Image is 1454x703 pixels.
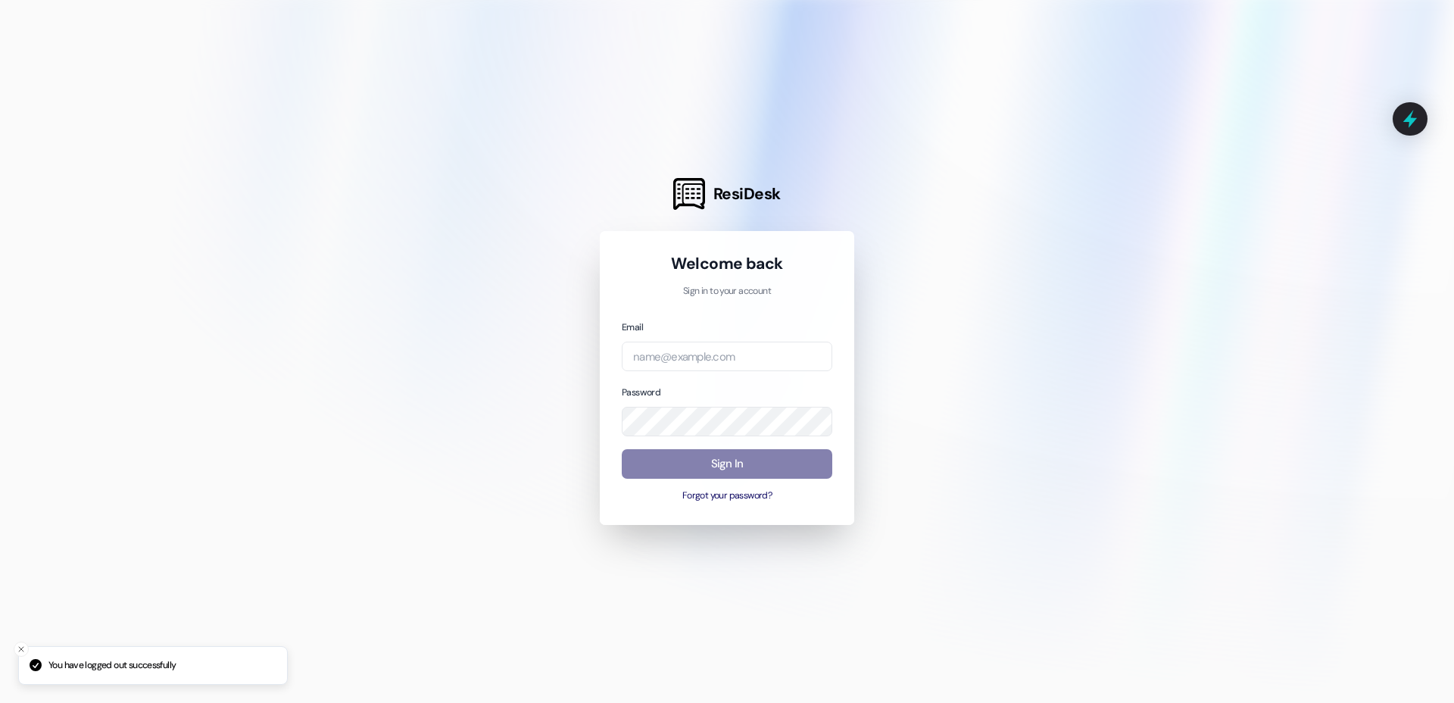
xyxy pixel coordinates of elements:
[622,449,832,479] button: Sign In
[713,183,781,205] span: ResiDesk
[622,342,832,371] input: name@example.com
[622,489,832,503] button: Forgot your password?
[48,659,176,673] p: You have logged out successfully
[673,178,705,210] img: ResiDesk Logo
[622,386,660,398] label: Password
[622,285,832,298] p: Sign in to your account
[622,253,832,274] h1: Welcome back
[622,321,643,333] label: Email
[14,642,29,657] button: Close toast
